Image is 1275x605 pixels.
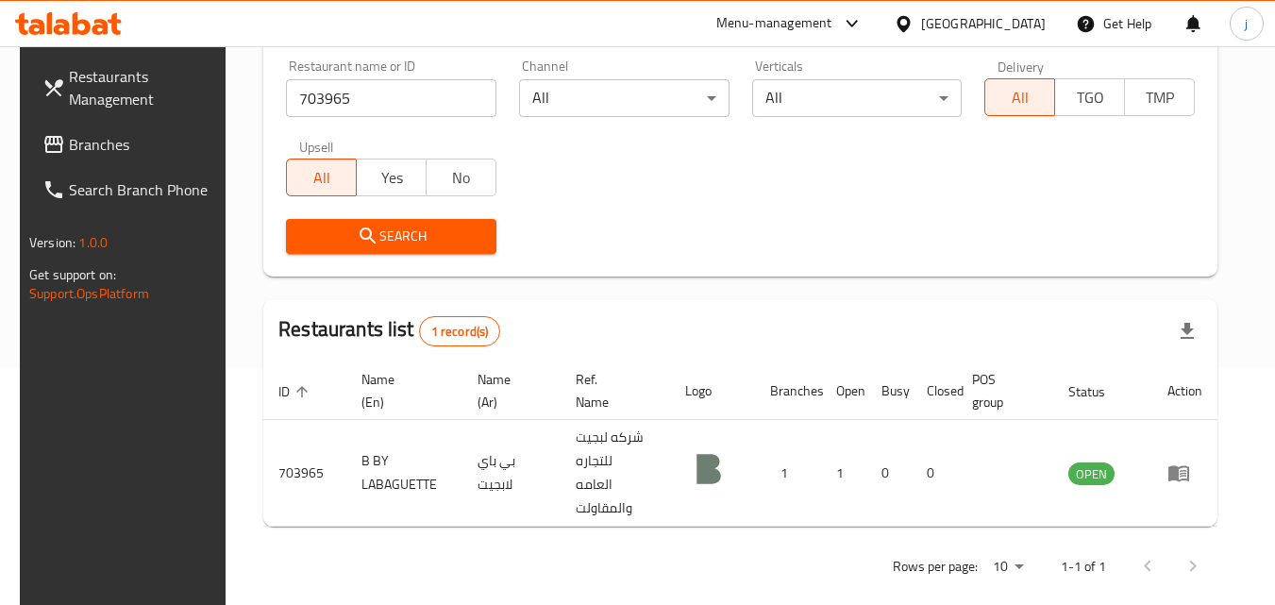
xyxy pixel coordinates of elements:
[1124,78,1195,116] button: TMP
[286,79,496,117] input: Search for restaurant name or ID..
[1068,462,1115,485] div: OPEN
[434,164,489,192] span: No
[29,230,75,255] span: Version:
[893,555,978,579] p: Rows per page:
[755,420,821,527] td: 1
[301,225,481,248] span: Search
[69,65,218,110] span: Restaurants Management
[419,316,501,346] div: Total records count
[1068,380,1130,403] span: Status
[286,159,357,196] button: All
[426,159,496,196] button: No
[912,420,957,527] td: 0
[755,362,821,420] th: Branches
[1245,13,1248,34] span: j
[1165,309,1210,354] div: Export file
[1152,362,1217,420] th: Action
[420,323,500,341] span: 1 record(s)
[972,368,1031,413] span: POS group
[69,178,218,201] span: Search Branch Phone
[263,420,346,527] td: 703965
[78,230,108,255] span: 1.0.0
[29,262,116,287] span: Get support on:
[993,84,1048,111] span: All
[576,368,648,413] span: Ref. Name
[294,164,349,192] span: All
[478,368,537,413] span: Name (Ar)
[716,12,832,35] div: Menu-management
[1132,84,1187,111] span: TMP
[1054,78,1125,116] button: TGO
[27,122,233,167] a: Branches
[519,79,730,117] div: All
[356,159,427,196] button: Yes
[561,420,671,527] td: شركه لبجيت للتجاره العامه والمقاولت
[27,54,233,122] a: Restaurants Management
[462,420,560,527] td: بي باي لابجيت
[361,368,440,413] span: Name (En)
[985,553,1031,581] div: Rows per page:
[69,133,218,156] span: Branches
[670,362,755,420] th: Logo
[866,420,912,527] td: 0
[27,167,233,212] a: Search Branch Phone
[263,362,1217,527] table: enhanced table
[29,281,149,306] a: Support.OpsPlatform
[752,79,963,117] div: All
[912,362,957,420] th: Closed
[299,140,334,153] label: Upsell
[1063,84,1117,111] span: TGO
[821,420,866,527] td: 1
[998,59,1045,73] label: Delivery
[364,164,419,192] span: Yes
[1061,555,1106,579] p: 1-1 of 1
[984,78,1055,116] button: All
[921,13,1046,34] div: [GEOGRAPHIC_DATA]
[278,380,314,403] span: ID
[1167,462,1202,484] div: Menu
[278,315,500,346] h2: Restaurants list
[286,219,496,254] button: Search
[1068,463,1115,485] span: OPEN
[685,445,732,493] img: B BY LABAGUETTE
[821,362,866,420] th: Open
[866,362,912,420] th: Busy
[346,420,462,527] td: B BY LABAGUETTE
